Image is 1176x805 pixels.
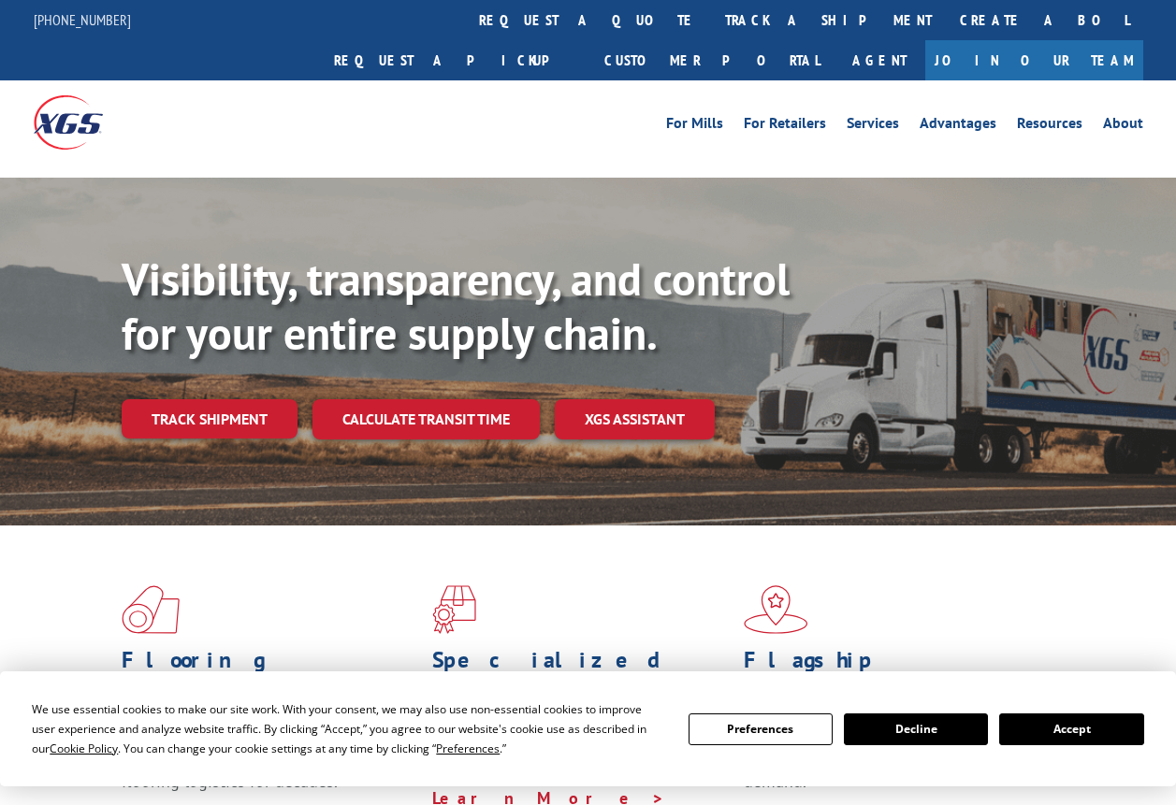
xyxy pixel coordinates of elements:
[122,399,298,438] a: Track shipment
[999,713,1143,745] button: Accept
[50,740,118,756] span: Cookie Policy
[122,585,180,634] img: xgs-icon-total-supply-chain-intelligence-red
[122,649,418,726] h1: Flooring Logistics Solutions
[432,585,476,634] img: xgs-icon-focused-on-flooring-red
[847,116,899,137] a: Services
[436,740,500,756] span: Preferences
[744,726,1037,792] span: Our agile distribution network gives you nationwide inventory management on demand.
[1103,116,1143,137] a: About
[432,649,729,703] h1: Specialized Freight Experts
[744,585,808,634] img: xgs-icon-flagship-distribution-model-red
[925,40,1143,80] a: Join Our Team
[320,40,590,80] a: Request a pickup
[122,250,790,362] b: Visibility, transparency, and control for your entire supply chain.
[834,40,925,80] a: Agent
[744,649,1040,726] h1: Flagship Distribution Model
[1017,116,1082,137] a: Resources
[920,116,996,137] a: Advantages
[666,116,723,137] a: For Mills
[590,40,834,80] a: Customer Portal
[555,399,715,439] a: XGS ASSISTANT
[312,399,540,439] a: Calculate transit time
[32,699,665,758] div: We use essential cookies to make our site work. With your consent, we may also use non-essential ...
[689,713,833,745] button: Preferences
[744,116,826,137] a: For Retailers
[844,713,988,745] button: Decline
[122,726,412,792] span: As an industry carrier of choice, XGS has brought innovation and dedication to flooring logistics...
[34,10,131,29] a: [PHONE_NUMBER]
